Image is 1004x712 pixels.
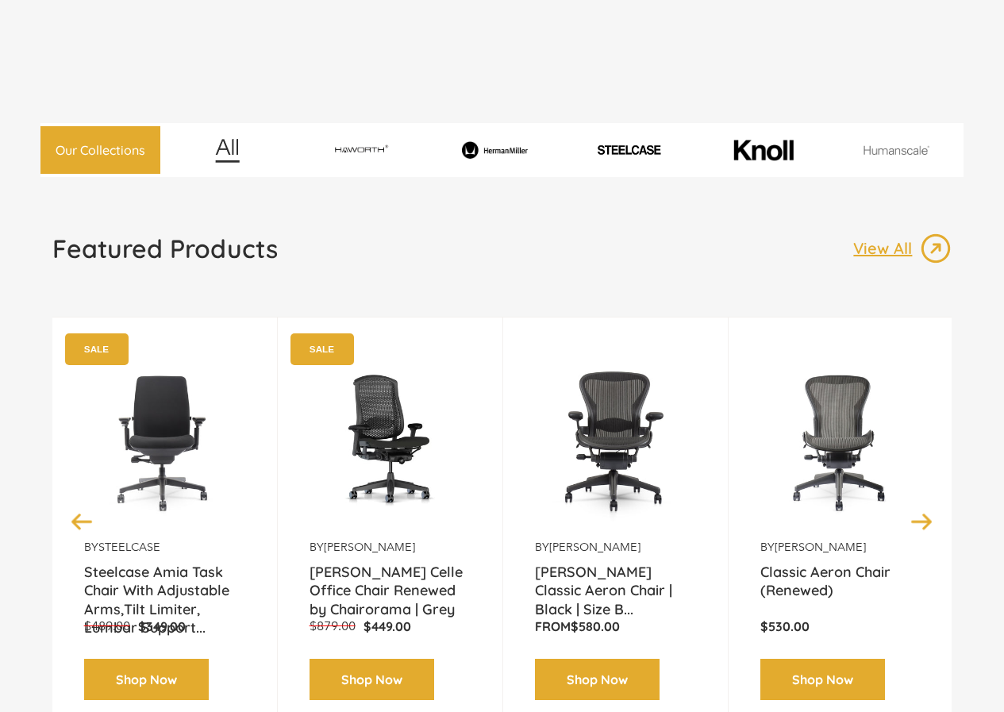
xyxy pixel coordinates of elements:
text: SALE [309,344,333,354]
img: image_13.png [920,233,952,264]
img: image_8_173eb7e0-7579-41b4-bc8e-4ba0b8ba93e8.png [430,141,560,158]
a: [PERSON_NAME] [549,540,640,554]
img: Herman Miller Classic Aeron Chair | Black | Size B (Renewed) - chairorama [535,341,696,540]
a: Herman Miller Celle Office Chair Renewed by Chairorama | Grey - chairorama Herman Miller Celle Of... [310,341,471,540]
a: Featured Products [52,233,278,277]
a: Our Collections [40,126,160,175]
img: image_10_1.png [698,138,828,162]
span: $580.00 [571,618,620,634]
span: $530.00 [760,618,810,634]
button: Previous [68,507,96,535]
p: by [535,540,696,555]
p: by [84,540,245,555]
h1: Featured Products [52,233,278,264]
img: PHOTO-2024-07-09-00-53-10-removebg-preview.png [564,144,694,156]
a: Classic Aeron Chair (Renewed) [760,563,921,602]
a: Herman Miller Classic Aeron Chair | Black | Size B (Renewed) - chairorama Herman Miller Classic A... [535,341,696,540]
a: Shop Now [535,659,660,701]
a: View All [853,233,952,264]
a: Amia Chair by chairorama.com Renewed Amia Chair chairorama.com [84,341,245,540]
img: Herman Miller Celle Office Chair Renewed by Chairorama | Grey - chairorama [310,341,471,540]
span: $349.00 [138,618,186,634]
a: [PERSON_NAME] Celle Office Chair Renewed by Chairorama | Grey [310,563,471,602]
a: Classic Aeron Chair (Renewed) - chairorama Classic Aeron Chair (Renewed) - chairorama [760,341,921,540]
img: Amia Chair by chairorama.com [84,341,245,540]
p: From [535,618,696,635]
img: Classic Aeron Chair (Renewed) - chairorama [760,341,921,540]
p: View All [853,238,920,259]
span: $489.00 [84,618,130,633]
a: Shop Now [84,659,209,701]
a: Shop Now [760,659,885,701]
a: Shop Now [310,659,434,701]
span: $449.00 [364,618,411,634]
img: image_12.png [183,138,271,163]
img: image_7_14f0750b-d084-457f-979a-a1ab9f6582c4.png [297,138,426,161]
a: [PERSON_NAME] Classic Aeron Chair | Black | Size B... [535,563,696,602]
a: [PERSON_NAME] [324,540,415,554]
p: by [310,540,471,555]
span: $879.00 [310,618,356,633]
a: Steelcase [98,540,160,554]
button: Next [908,507,936,535]
text: SALE [83,344,108,354]
a: [PERSON_NAME] [775,540,866,554]
img: image_11.png [832,145,961,155]
a: Steelcase Amia Task Chair With Adjustable Arms,Tilt Limiter, Lumbar Support... [84,563,245,602]
p: by [760,540,921,555]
